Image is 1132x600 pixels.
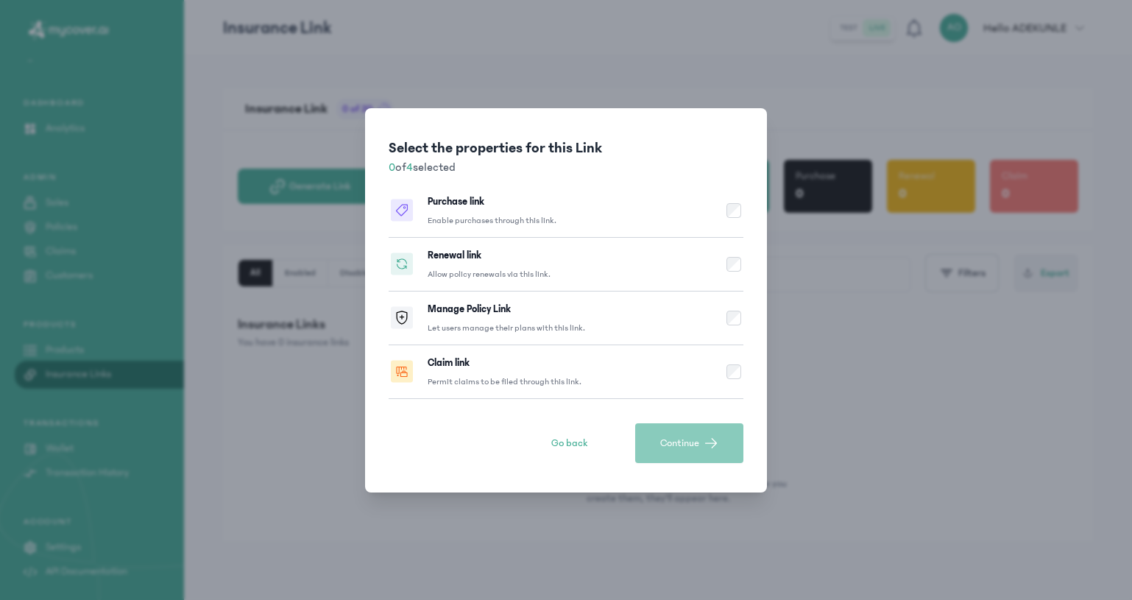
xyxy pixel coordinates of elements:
h3: Claim link [428,356,470,370]
p: Allow policy renewals via this link. [428,269,551,280]
p: Permit claims to be filed through this link. [428,376,581,388]
button: Manage Policy LinkLet users manage their plans with this link. [389,292,743,345]
h2: Select the properties for this Link [389,138,743,158]
button: Go back [515,423,623,463]
p: Enable purchases through this link. [428,215,556,227]
span: 0 [389,160,395,174]
span: Go back [551,436,587,451]
button: Purchase linkEnable purchases through this link. [389,184,743,238]
span: Continue [660,436,699,451]
button: Continue [635,423,743,463]
p: Let users manage their plans with this link. [428,322,585,334]
h3: Purchase link [428,194,484,209]
button: Renewal linkAllow policy renewals via this link. [389,238,743,292]
h3: Manage Policy Link [428,302,511,317]
h3: Renewal link [428,248,481,263]
p: of selected [389,158,743,176]
span: 4 [406,160,413,174]
button: Claim linkPermit claims to be filed through this link. [389,345,743,399]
